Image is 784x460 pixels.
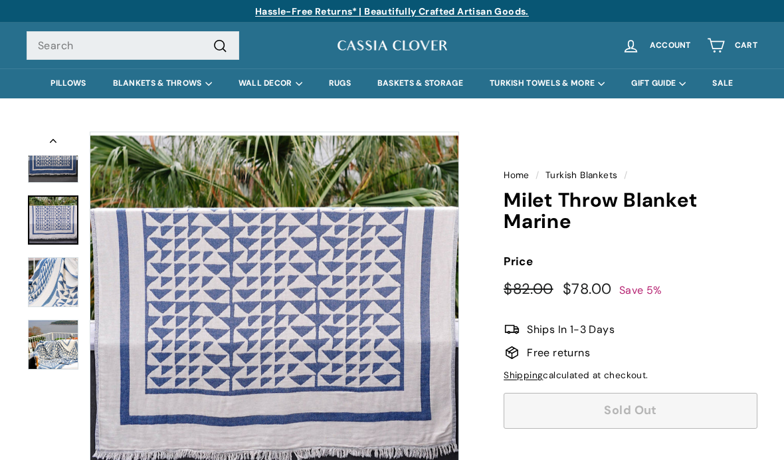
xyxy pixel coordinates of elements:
a: BASKETS & STORAGE [364,68,476,98]
span: / [532,170,542,181]
summary: TURKISH TOWELS & MORE [476,68,618,98]
a: Cart [699,26,765,65]
summary: BLANKETS & THROWS [100,68,225,98]
span: Ships In 1-3 Days [527,321,615,338]
summary: GIFT GUIDE [618,68,699,98]
span: $82.00 [504,279,553,298]
label: Price [504,253,757,271]
input: Search [27,31,239,60]
div: calculated at checkout. [504,368,757,383]
img: Milet Throw Blanket Marine [28,320,78,370]
img: Milet Throw Blanket Marine [28,257,78,307]
span: Sold Out [604,402,657,418]
a: Home [504,170,530,181]
summary: WALL DECOR [225,68,316,98]
h1: Milet Throw Blanket Marine [504,189,757,233]
a: Account [614,26,699,65]
span: / [621,170,631,181]
a: RUGS [316,68,364,98]
span: Save 5% [619,283,662,297]
a: Turkish Blankets [545,170,617,181]
a: SALE [699,68,746,98]
span: Account [650,41,691,50]
button: Sold Out [504,393,757,429]
nav: breadcrumbs [504,168,757,183]
img: Milet Throw Blanket Marine [28,133,78,183]
a: Hassle-Free Returns* | Beautifully Crafted Artisan Goods. [255,5,529,17]
a: Milet Throw Blanket Marine [28,195,78,245]
button: Previous [27,132,80,156]
span: $78.00 [563,279,611,298]
span: Cart [735,41,757,50]
span: Free returns [527,344,590,362]
a: PILLOWS [37,68,99,98]
a: Shipping [504,370,543,381]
